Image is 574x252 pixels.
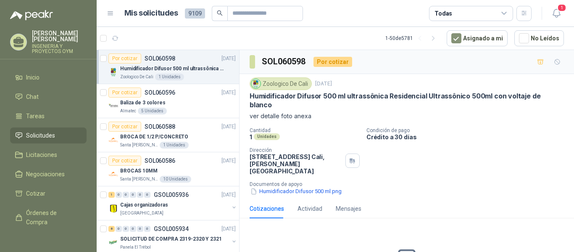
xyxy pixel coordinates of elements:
a: Licitaciones [10,147,87,163]
img: Company Logo [108,101,118,111]
div: 1 Unidades [155,74,184,80]
div: Todas [434,9,452,18]
a: Cotizar [10,186,87,202]
p: [STREET_ADDRESS] Cali , [PERSON_NAME][GEOGRAPHIC_DATA] [250,153,342,175]
span: Chat [26,92,39,101]
a: Solicitudes [10,127,87,143]
a: Por cotizarSOL060596[DATE] Company LogoBaliza de 3 coloresAlmatec5 Unidades [97,84,239,118]
button: No Leídos [514,30,564,46]
div: 5 Unidades [138,108,167,114]
a: Inicio [10,69,87,85]
a: Por cotizarSOL060588[DATE] Company LogoBROCA DE 1/2 P/CONCRETOSanta [PERSON_NAME]1 Unidades [97,118,239,152]
span: Negociaciones [26,170,65,179]
button: Asignado a mi [447,30,508,46]
span: Tareas [26,111,45,121]
p: Santa [PERSON_NAME] [120,142,158,149]
p: Humidificador Difusor 500 ml ultrassônica Residencial Ultrassônico 500ml con voltaje de blanco [120,65,225,73]
img: Company Logo [108,135,118,145]
div: Actividad [298,204,322,213]
div: 0 [123,192,129,198]
p: Cantidad [250,127,360,133]
div: Zoologico De Cali [250,77,312,90]
div: 0 [144,226,150,232]
div: 0 [116,192,122,198]
span: 9109 [185,8,205,19]
div: 0 [130,226,136,232]
p: SOL060598 [145,56,175,61]
p: Crédito a 30 días [366,133,571,141]
p: SOL060586 [145,158,175,164]
img: Logo peakr [10,10,53,20]
button: Humidificador Difusor 500 ml.png [250,187,342,196]
div: 10 Unidades [160,176,191,183]
p: [DATE] [221,225,236,233]
a: 8 0 0 0 0 0 GSOL005934[DATE] Company LogoSOLICITUD DE COMPRA 2319-2320 Y 2321Panela El Trébol [108,224,237,251]
p: GSOL005936 [154,192,189,198]
p: [DATE] [221,55,236,63]
div: Cotizaciones [250,204,284,213]
p: BROCAS 10MM [120,167,158,175]
p: Santa [PERSON_NAME] [120,176,158,183]
span: Órdenes de Compra [26,208,79,227]
p: [PERSON_NAME] [PERSON_NAME] [32,30,87,42]
p: [GEOGRAPHIC_DATA] [120,210,163,217]
div: Unidades [254,133,280,140]
span: Licitaciones [26,150,57,159]
p: Cajas organizadoras [120,201,168,209]
div: Por cotizar [108,122,141,132]
h3: SOL060598 [262,55,307,68]
a: Por cotizarSOL060598[DATE] Company LogoHumidificador Difusor 500 ml ultrassônica Residencial Ultr... [97,50,239,84]
a: 1 0 0 0 0 0 GSOL005936[DATE] Company LogoCajas organizadoras[GEOGRAPHIC_DATA] [108,190,237,217]
p: Documentos de apoyo [250,181,571,187]
p: Condición de pago [366,127,571,133]
div: 0 [137,192,143,198]
p: Dirección [250,147,342,153]
button: 1 [549,6,564,21]
span: Cotizar [26,189,45,198]
a: Negociaciones [10,166,87,182]
div: Por cotizar [313,57,352,67]
p: [DATE] [221,157,236,165]
div: 0 [123,226,129,232]
p: Almatec [120,108,136,114]
div: 0 [137,226,143,232]
p: 1 [250,133,252,141]
a: Por cotizarSOL060586[DATE] Company LogoBROCAS 10MMSanta [PERSON_NAME]10 Unidades [97,152,239,186]
div: 8 [108,226,115,232]
p: Humidificador Difusor 500 ml ultrassônica Residencial Ultrassônico 500ml con voltaje de blanco [250,92,564,110]
img: Company Logo [108,67,118,77]
img: Company Logo [108,237,118,247]
span: 1 [557,4,566,12]
div: Mensajes [336,204,361,213]
div: 0 [116,226,122,232]
img: Company Logo [108,169,118,179]
div: 0 [130,192,136,198]
div: 1 [108,192,115,198]
span: Solicitudes [26,131,55,140]
p: SOL060596 [145,90,175,95]
div: 1 - 50 de 5781 [385,32,440,45]
img: Company Logo [251,79,261,88]
p: [DATE] [221,123,236,131]
a: Tareas [10,108,87,124]
a: Órdenes de Compra [10,205,87,230]
img: Company Logo [108,203,118,213]
p: [DATE] [221,191,236,199]
p: BROCA DE 1/2 P/CONCRETO [120,133,188,141]
p: ver detalle foto anexa [250,111,564,121]
p: GSOL005934 [154,226,189,232]
span: Inicio [26,73,39,82]
p: Baliza de 3 colores [120,99,166,107]
p: Zoologico De Cali [120,74,153,80]
p: SOL060588 [145,124,175,130]
div: Por cotizar [108,88,141,98]
a: Chat [10,89,87,105]
h1: Mis solicitudes [124,7,178,19]
p: Panela El Trébol [120,244,151,251]
p: INGENIERIA Y PROYECTOS OYM [32,44,87,54]
div: Por cotizar [108,53,141,64]
span: search [217,10,223,16]
div: 0 [144,192,150,198]
p: [DATE] [221,89,236,97]
div: 1 Unidades [160,142,189,149]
